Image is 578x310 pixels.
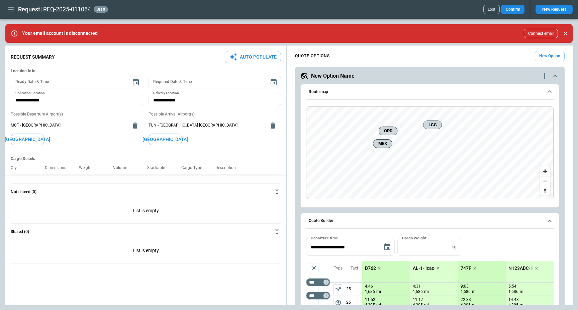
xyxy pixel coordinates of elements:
[381,128,394,134] span: ORD
[181,165,207,170] p: Cargo Type
[483,5,500,14] button: Lost
[365,284,373,289] p: 4:46
[501,5,524,14] button: Confirm
[129,76,142,89] button: Choose date
[153,91,179,96] label: Delivery Location
[11,224,281,240] button: Shared (0)
[22,30,98,36] p: Your email account is disconnected
[306,84,554,100] button: Route map
[311,72,355,80] h5: New Option Name
[309,90,328,94] h6: Route map
[413,289,423,295] p: 1,686
[11,111,143,117] p: Possible Departure Airport(s)
[365,265,376,271] p: B762
[561,26,570,41] div: dismiss
[267,76,280,89] button: Choose date
[215,165,241,170] p: Description
[520,289,524,295] p: mi
[541,72,549,80] div: quote-option-actions
[540,166,550,176] button: Zoom in
[461,302,471,308] p: 4,205
[381,240,394,254] button: Choose date, selected date is Aug 20, 2025
[540,186,550,196] button: Reset bearing to north
[11,54,55,60] p: Request Summary
[413,297,423,302] p: 11:17
[413,265,435,271] p: AL-1- icao
[11,165,22,170] p: Qty
[508,302,518,308] p: 4,205
[351,265,358,271] p: Taxi
[365,289,375,295] p: 1,686
[79,165,97,170] p: Weight
[426,122,439,128] span: LGG
[376,289,381,295] p: mi
[333,284,343,294] button: left aligned
[424,302,429,308] p: mi
[335,299,342,306] span: package_2
[461,284,469,289] p: 9:03
[45,165,72,170] p: Dimensions
[11,123,127,128] span: MCT - [GEOGRAPHIC_DATA]
[306,107,553,199] canvas: Map
[300,72,559,80] button: New Option Namequote-option-actions
[561,29,570,38] button: Close
[15,91,45,96] label: Collection Location
[461,297,471,302] p: 22:33
[413,302,423,308] p: 4,205
[149,134,182,145] button: [GEOGRAPHIC_DATA]
[266,119,280,132] button: delete
[346,283,362,296] p: 25
[11,184,281,200] button: Not shared (0)
[11,200,281,223] div: Not shared (0)
[535,51,565,61] button: New Option
[113,165,132,170] p: Volume
[508,289,518,295] p: 1,686
[95,7,107,12] span: draft
[461,265,471,271] p: 747F
[11,134,44,145] button: [GEOGRAPHIC_DATA]
[147,165,170,170] p: Stackable
[452,244,457,250] p: kg
[149,111,281,117] p: Possible Arrival Airport(s)
[524,29,558,38] button: Connect email
[536,5,573,14] button: New Request
[149,123,265,128] span: TUN - [GEOGRAPHIC_DATA] [GEOGRAPHIC_DATA]
[309,219,333,223] h6: Quote Builder
[306,278,330,286] div: Too short
[11,230,29,234] h6: Shared (0)
[413,284,421,289] p: 4:31
[11,200,281,223] p: List is empty
[346,296,362,309] p: 25
[508,284,516,289] p: 5:54
[365,297,375,302] p: 11:52
[365,302,375,308] p: 4,205
[311,235,338,241] label: Departure time
[128,119,142,132] button: delete
[43,5,91,13] h2: REQ-2025-011064
[11,69,281,74] h6: Location Info
[508,265,533,271] p: N123ABC-1
[508,297,519,302] p: 14:43
[11,156,281,161] h6: Cargo Details
[520,302,524,308] p: mi
[472,302,477,308] p: mi
[402,235,426,241] label: Cargo Weight
[333,298,343,308] span: Type of sector
[18,5,40,13] h1: Request
[225,51,281,63] button: Auto Populate
[306,213,554,229] button: Quote Builder
[334,265,343,271] p: Type
[333,298,343,308] button: left aligned
[461,289,471,295] p: 1,686
[376,140,389,147] span: MEX
[11,240,281,263] p: List is empty
[472,289,477,295] p: mi
[376,302,381,308] p: mi
[424,289,429,295] p: mi
[295,55,330,58] h4: QUOTE OPTIONS
[333,284,343,294] span: Type of sector
[306,106,554,200] div: Route map
[309,263,319,273] span: Aircraft selection
[306,292,330,300] div: Too short
[11,240,281,263] div: Not shared (0)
